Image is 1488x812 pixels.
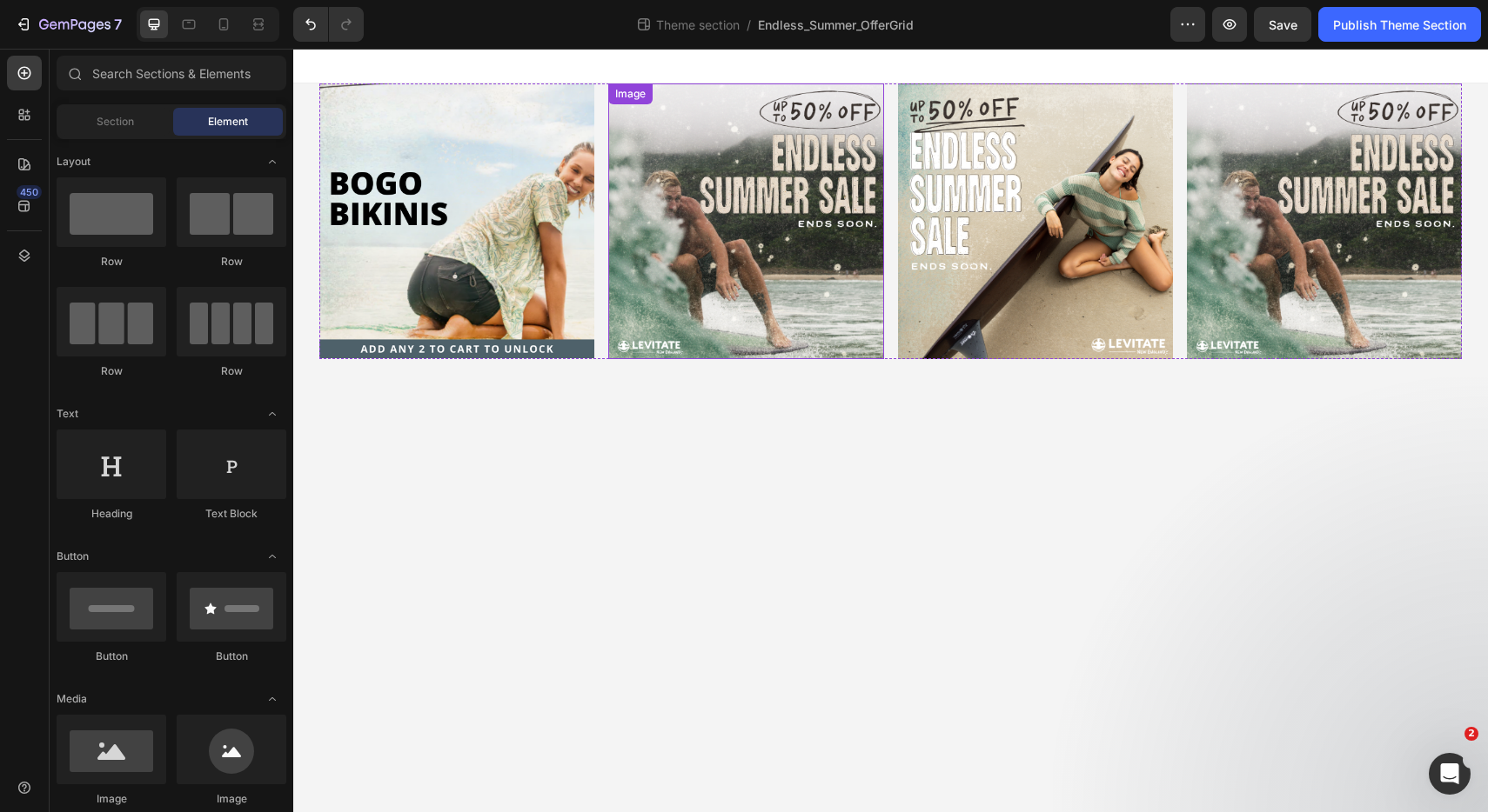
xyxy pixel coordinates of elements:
span: Text [57,406,78,422]
input: Search Sections & Elements [57,56,286,90]
span: Toggle open [258,542,286,570]
div: Image [177,791,286,807]
div: Row [177,363,286,379]
button: Save [1254,7,1311,42]
div: Button [57,649,166,664]
span: Endless_Summer_OfferGrid [758,16,914,34]
button: 7 [7,7,130,42]
span: Toggle open [258,685,286,713]
div: Image [57,791,166,807]
div: Row [57,363,166,379]
span: Button [57,549,89,564]
div: Text Block [177,506,286,522]
iframe: Intercom live chat [1429,753,1471,795]
div: Heading [57,506,166,522]
p: 7 [114,14,122,35]
span: 2 [1465,727,1478,741]
button: Publish Theme Section [1318,7,1481,42]
span: Save [1269,17,1297,32]
span: Section [97,114,134,130]
span: Media [57,691,87,707]
div: Row [177,254,286,270]
span: Layout [57,154,90,170]
div: Row [57,254,166,270]
iframe: Design area [293,49,1488,812]
span: Toggle open [258,148,286,176]
span: Theme section [653,16,743,34]
span: / [747,16,751,34]
div: Publish Theme Section [1333,16,1466,34]
div: Undo/Redo [293,7,364,42]
span: Element [208,114,248,130]
span: Toggle open [258,400,286,428]
div: Button [177,649,286,664]
div: 450 [17,185,42,199]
